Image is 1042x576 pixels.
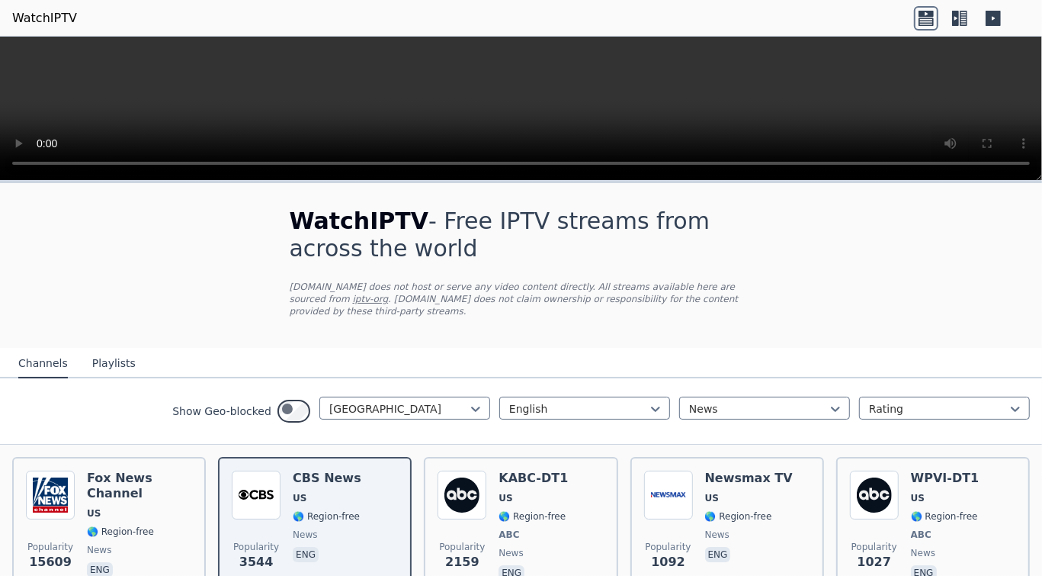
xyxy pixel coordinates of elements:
span: US [911,492,925,504]
span: ABC [911,529,931,541]
span: Popularity [27,541,73,553]
p: eng [705,547,731,562]
img: Fox News Channel [26,471,75,520]
span: 🌎 Region-free [87,526,154,538]
span: 🌎 Region-free [293,510,360,523]
span: US [293,492,306,504]
img: Newsmax TV [644,471,693,520]
label: Show Geo-blocked [172,404,271,419]
img: KABC-DT1 [438,471,486,520]
h6: WPVI-DT1 [911,471,979,486]
span: news [293,529,317,541]
span: news [911,547,935,559]
span: 15609 [29,553,72,571]
span: WatchIPTV [290,208,429,234]
span: news [87,544,111,556]
span: news [705,529,729,541]
h6: KABC-DT1 [499,471,568,486]
a: WatchIPTV [12,9,77,27]
span: Popularity [439,541,485,553]
span: US [705,492,719,504]
button: Playlists [92,349,136,378]
h6: CBS News [293,471,361,486]
h6: Fox News Channel [87,471,192,501]
h1: - Free IPTV streams from across the world [290,208,753,262]
span: 🌎 Region-free [499,510,566,523]
img: CBS News [232,471,281,520]
span: Popularity [233,541,279,553]
span: ABC [499,529,519,541]
span: 🌎 Region-free [911,510,978,523]
img: WPVI-DT1 [850,471,899,520]
span: US [87,507,101,520]
span: news [499,547,523,559]
span: 🌎 Region-free [705,510,772,523]
span: Popularity [646,541,691,553]
p: eng [293,547,319,562]
span: US [499,492,512,504]
span: Popularity [851,541,897,553]
span: 3544 [239,553,274,571]
span: 1092 [651,553,685,571]
span: 1027 [858,553,892,571]
button: Channels [18,349,68,378]
p: [DOMAIN_NAME] does not host or serve any video content directly. All streams available here are s... [290,281,753,317]
a: iptv-org [353,294,389,304]
span: 2159 [445,553,479,571]
h6: Newsmax TV [705,471,793,486]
